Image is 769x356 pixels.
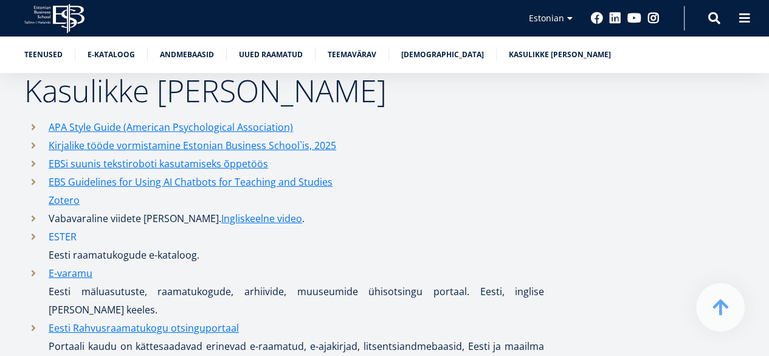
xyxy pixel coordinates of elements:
a: Ingliskeelne video [221,209,302,228]
a: E-varamu [49,264,92,282]
a: ESTER [49,228,77,246]
a: Kirjalike tööde vormistamine Estonian Business School`is, 2025 [49,136,336,155]
a: Eesti Rahvusraamatukogu otsinguportaal [49,319,239,337]
a: Teemavärav [328,49,376,61]
li: Eesti raamatukogude e-kataloog. [24,228,544,264]
a: Instagram [647,12,660,24]
a: E-kataloog [88,49,135,61]
li: Eesti mäluasutuste, raamatukogude, arhiivide, muuseumide ühisotsingu portaal. Eesti, inglise [PER... [24,264,544,319]
a: [DEMOGRAPHIC_DATA] [401,49,484,61]
a: Linkedin [609,12,621,24]
a: Kasulikke [PERSON_NAME] [509,49,611,61]
a: Facebook [591,12,603,24]
li: Vabavaraline viidete [PERSON_NAME]. . [24,209,544,228]
a: Zotero [49,191,80,209]
h2: Kasulikke [PERSON_NAME] [24,75,544,106]
a: EBS Guidelines for Using AI Chatbots for Teaching and Studies [49,173,333,191]
a: Uued raamatud [239,49,303,61]
a: Teenused [24,49,63,61]
a: APA Style Guide (American Psychological Association) [49,118,293,136]
a: EBSi suunis tekstiroboti kasutamiseks õppetöös [49,155,268,173]
a: Youtube [627,12,641,24]
a: Andmebaasid [160,49,214,61]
